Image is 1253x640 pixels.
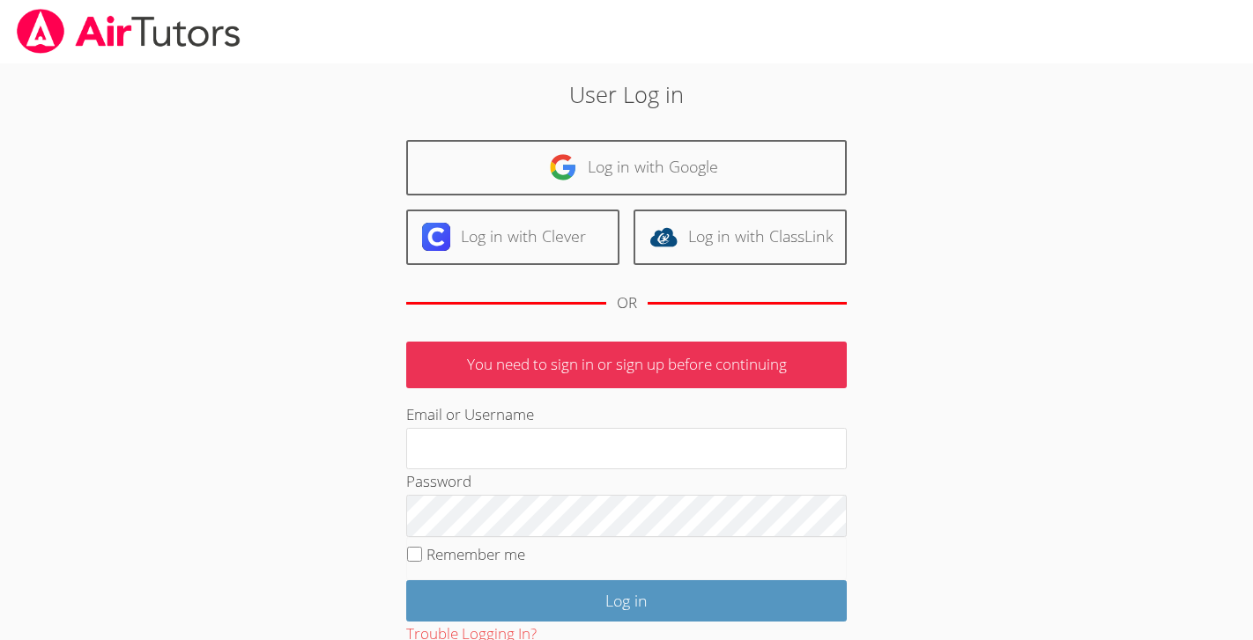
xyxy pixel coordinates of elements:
img: google-logo-50288ca7cdecda66e5e0955fdab243c47b7ad437acaf1139b6f446037453330a.svg [549,153,577,181]
div: OR [617,291,637,316]
p: You need to sign in or sign up before continuing [406,342,847,388]
a: Log in with Google [406,140,847,195]
input: Log in [406,580,847,622]
label: Email or Username [406,404,534,424]
a: Log in with ClassLink [634,210,847,265]
label: Password [406,471,471,491]
a: Log in with Clever [406,210,619,265]
img: airtutors_banner-c4298cdbf04f3fff15de1276eac7730deb9818008684d7c2e4769d2f7ddbe033.png [15,9,242,54]
h2: User Log in [288,77,965,111]
img: classlink-logo-d6bb404cc1216ec64c9a2012d9dc4662098be43eaf13dc465df04b49fa7ab582.svg [649,223,678,251]
label: Remember me [426,544,525,564]
img: clever-logo-6eab21bc6e7a338710f1a6ff85c0baf02591cd810cc4098c63d3a4b26e2feb20.svg [422,223,450,251]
